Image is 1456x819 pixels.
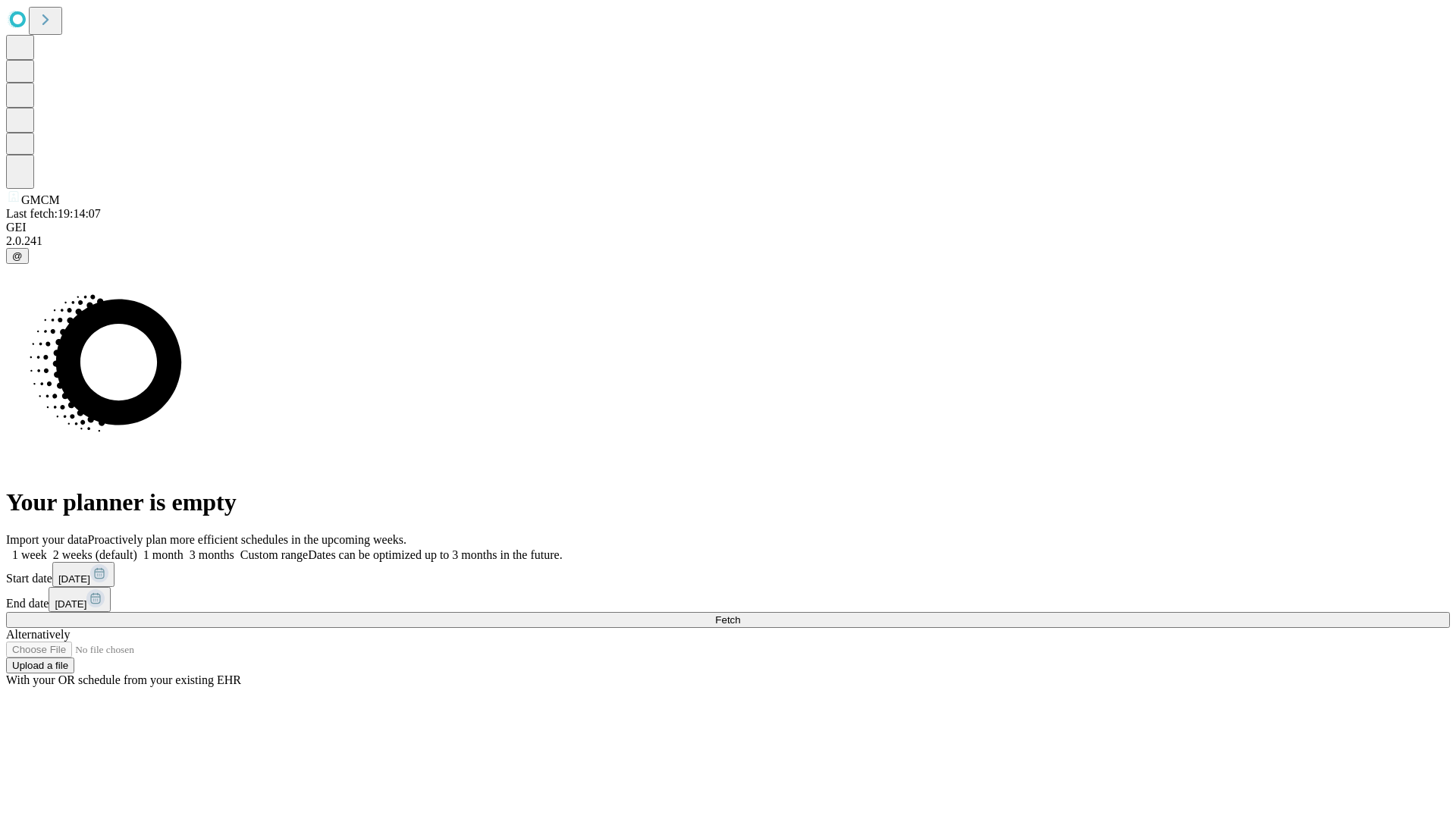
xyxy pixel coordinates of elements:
[6,628,70,641] span: Alternatively
[715,614,740,626] span: Fetch
[12,548,47,561] span: 1 week
[6,533,88,546] span: Import your data
[6,488,1450,516] h1: Your planner is empty
[6,673,241,686] span: With your OR schedule from your existing EHR
[53,548,137,561] span: 2 weeks (default)
[6,207,101,220] span: Last fetch: 19:14:07
[55,598,86,610] span: [DATE]
[6,221,1450,234] div: GEI
[190,548,234,561] span: 3 months
[6,587,1450,612] div: End date
[21,193,60,206] span: GMCM
[6,657,74,673] button: Upload a file
[6,562,1450,587] div: Start date
[6,248,29,264] button: @
[49,587,111,612] button: [DATE]
[52,562,115,587] button: [DATE]
[58,573,90,585] span: [DATE]
[6,234,1450,248] div: 2.0.241
[12,250,23,262] span: @
[143,548,184,561] span: 1 month
[240,548,308,561] span: Custom range
[6,612,1450,628] button: Fetch
[88,533,406,546] span: Proactively plan more efficient schedules in the upcoming weeks.
[308,548,562,561] span: Dates can be optimized up to 3 months in the future.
